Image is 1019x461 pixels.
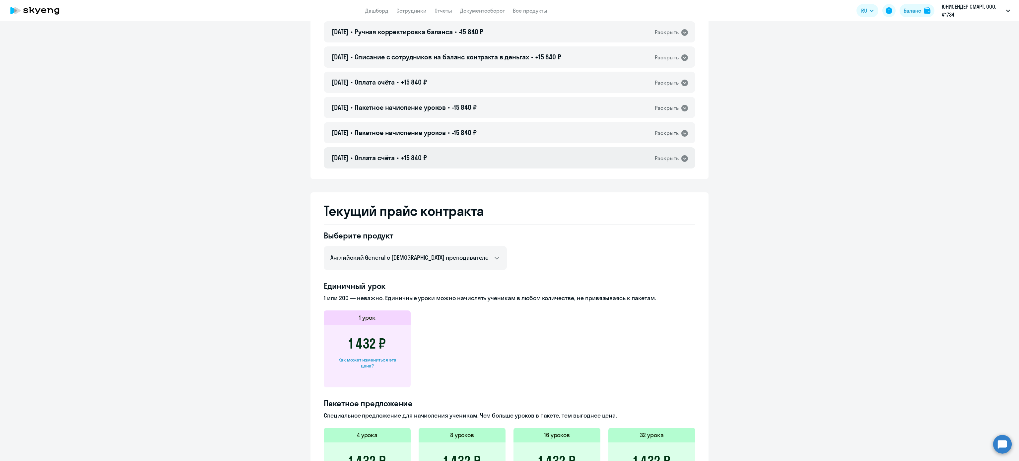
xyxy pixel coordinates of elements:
img: balance [924,7,930,14]
div: Раскрыть [655,53,679,62]
h5: 8 уроков [450,431,474,439]
h4: Выберите продукт [324,230,507,241]
span: +15 840 ₽ [401,154,427,162]
h5: 32 урока [640,431,664,439]
p: ЮНИСЕНДЕР СМАРТ, ООО, #1734 [942,3,1003,19]
span: • [397,78,399,86]
span: • [455,28,457,36]
span: [DATE] [332,28,349,36]
a: Сотрудники [396,7,427,14]
span: • [448,128,450,137]
h4: Единичный урок [324,281,695,291]
span: • [351,128,353,137]
span: • [351,53,353,61]
h2: Текущий прайс контракта [324,203,695,219]
span: RU [861,7,867,15]
h4: Пакетное предложение [324,398,695,409]
span: +15 840 ₽ [535,53,561,61]
span: -15 840 ₽ [452,103,477,111]
span: • [448,103,450,111]
div: Раскрыть [655,104,679,112]
div: Баланс [904,7,921,15]
button: Балансbalance [900,4,934,17]
button: RU [856,4,878,17]
span: [DATE] [332,103,349,111]
span: [DATE] [332,154,349,162]
div: Раскрыть [655,154,679,163]
span: Ручная корректировка баланса [355,28,453,36]
span: • [531,53,533,61]
span: [DATE] [332,78,349,86]
span: • [351,154,353,162]
span: Оплата счёта [355,154,395,162]
h5: 1 урок [359,313,375,322]
h5: 4 урока [357,431,378,439]
a: Все продукты [513,7,547,14]
span: Списание с сотрудников на баланс контракта в деньгах [355,53,529,61]
span: +15 840 ₽ [401,78,427,86]
span: • [351,103,353,111]
span: Пакетное начисление уроков [355,103,446,111]
p: Специальное предложение для начисления ученикам. Чем больше уроков в пакете, тем выгоднее цена. [324,411,695,420]
span: [DATE] [332,53,349,61]
div: Раскрыть [655,79,679,87]
div: Раскрыть [655,129,679,137]
span: Оплата счёта [355,78,395,86]
div: Как может измениться эта цена? [334,357,400,369]
span: • [397,154,399,162]
a: Дашборд [365,7,388,14]
div: Раскрыть [655,28,679,36]
button: ЮНИСЕНДЕР СМАРТ, ООО, #1734 [938,3,1013,19]
a: Документооборот [460,7,505,14]
span: • [351,28,353,36]
p: 1 или 200 — неважно. Единичные уроки можно начислять ученикам в любом количестве, не привязываясь... [324,294,695,302]
span: -15 840 ₽ [459,28,484,36]
h3: 1 432 ₽ [349,336,386,352]
a: Отчеты [435,7,452,14]
span: -15 840 ₽ [452,128,477,137]
h5: 16 уроков [544,431,570,439]
span: [DATE] [332,128,349,137]
span: Пакетное начисление уроков [355,128,446,137]
span: • [351,78,353,86]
